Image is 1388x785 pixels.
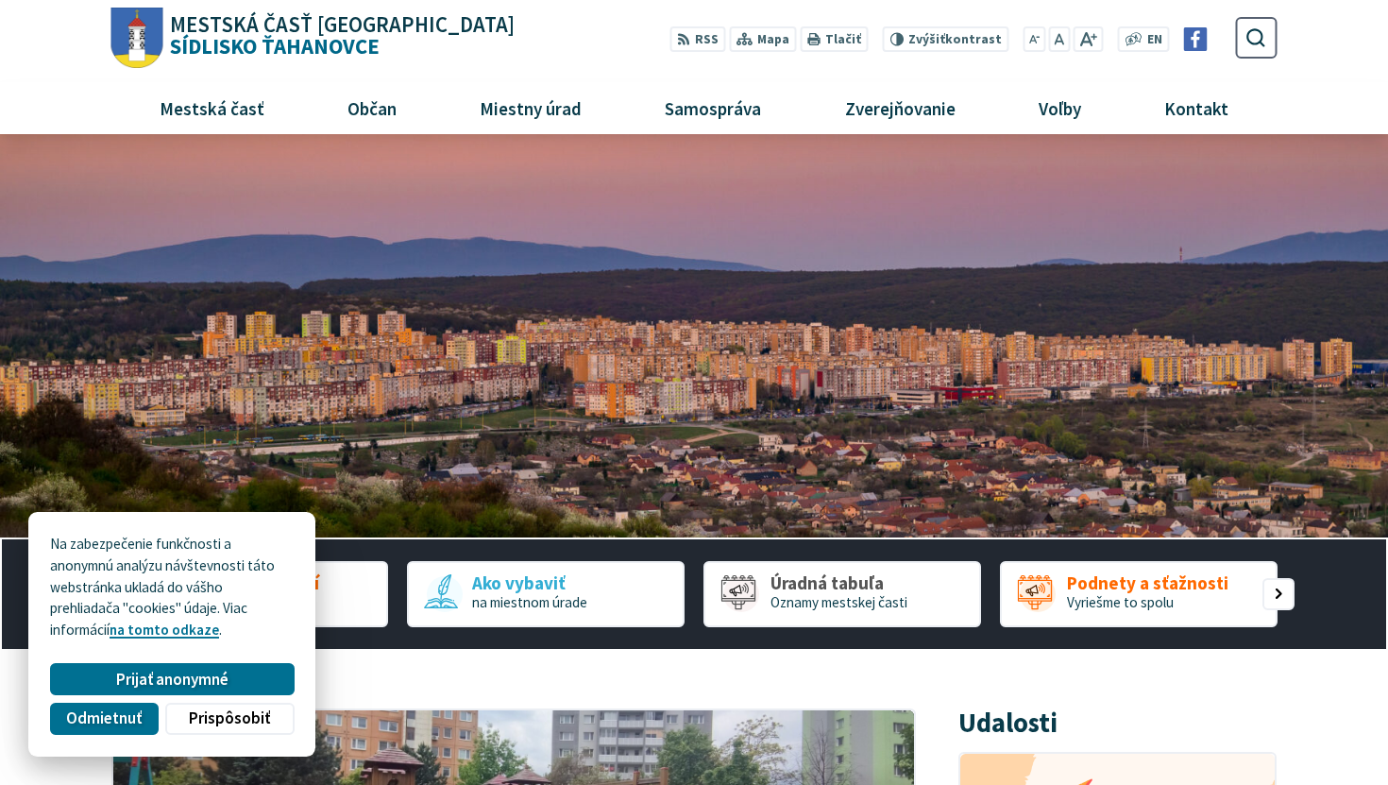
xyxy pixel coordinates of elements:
a: Voľby [1004,82,1115,133]
a: Zverejňovanie [810,82,990,133]
span: Odmietnuť [66,708,142,728]
span: na miestnom úrade [472,593,587,611]
div: 2 / 5 [407,561,685,627]
div: 3 / 5 [703,561,981,627]
span: EN [1147,30,1162,50]
button: Zvýšiťkontrast [883,26,1008,52]
a: EN [1142,30,1167,50]
span: Prijať anonymné [116,670,229,690]
button: Tlačiť [800,26,868,52]
span: Prispôsobiť [189,708,270,728]
button: Zmenšiť veľkosť písma [1023,26,1045,52]
a: RSS [669,26,725,52]
a: Mapa [729,26,796,52]
a: Podnety a sťažnosti Vyriešme to spolu [1000,561,1278,627]
span: Oznamy mestskej časti [770,593,907,611]
span: Samospráva [658,82,769,133]
a: Ako vybaviť na miestnom úrade [407,561,685,627]
span: Mestská časť [GEOGRAPHIC_DATA] [170,14,515,36]
button: Prijať anonymné [50,663,294,695]
span: Zvýšiť [908,31,945,47]
button: Prispôsobiť [165,703,294,735]
button: Nastaviť pôvodnú veľkosť písma [1049,26,1070,52]
span: RSS [695,30,719,50]
a: Kontakt [1129,82,1262,133]
span: Voľby [1031,82,1088,133]
span: Tlačiť [825,32,861,47]
p: Na zabezpečenie funkčnosti a anonymnú analýzu návštevnosti táto webstránka ukladá do vášho prehli... [50,534,294,641]
span: Mestská časť [153,82,272,133]
a: na tomto odkaze [110,621,219,639]
div: 4 / 5 [1000,561,1278,627]
button: Odmietnuť [50,703,158,735]
span: Kontakt [1157,82,1235,133]
h3: Udalosti [958,708,1058,738]
span: kontrast [908,32,1002,47]
a: Mestská časť [126,82,299,133]
img: Prejsť na Facebook stránku [1184,27,1208,51]
a: Miestny úrad [446,82,617,133]
span: Úradná tabuľa [770,573,907,593]
img: Prejsť na domovskú stránku [110,8,162,69]
span: Vyriešme to spolu [1067,593,1174,611]
h1: Sídlisko Ťahanovce [162,14,515,58]
span: Mapa [757,30,789,50]
span: Podnety a sťažnosti [1067,573,1228,593]
a: Logo Sídlisko Ťahanovce, prejsť na domovskú stránku. [110,8,514,69]
span: Ako vybaviť [472,573,587,593]
a: Samospráva [631,82,796,133]
span: Zverejňovanie [838,82,962,133]
a: Občan [313,82,432,133]
button: Zväčšiť veľkosť písma [1074,26,1103,52]
span: Občan [341,82,404,133]
a: Úradná tabuľa Oznamy mestskej časti [703,561,981,627]
div: Nasledujúci slajd [1262,578,1295,610]
span: Miestny úrad [473,82,589,133]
